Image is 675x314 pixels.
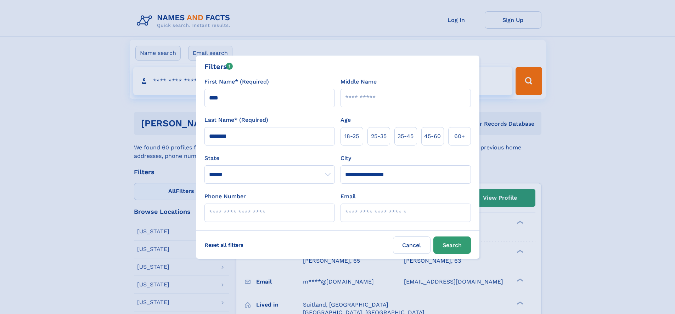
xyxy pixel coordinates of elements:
label: Reset all filters [200,236,248,253]
label: Cancel [393,236,431,254]
label: Phone Number [204,192,246,201]
div: Filters [204,61,233,72]
label: Age [341,116,351,124]
span: 18‑25 [344,132,359,141]
span: 35‑45 [398,132,414,141]
label: State [204,154,335,162]
label: Last Name* (Required) [204,116,268,124]
label: City [341,154,351,162]
label: First Name* (Required) [204,78,269,86]
label: Email [341,192,356,201]
span: 25‑35 [371,132,387,141]
button: Search [433,236,471,254]
label: Middle Name [341,78,377,86]
span: 45‑60 [424,132,441,141]
span: 60+ [454,132,465,141]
